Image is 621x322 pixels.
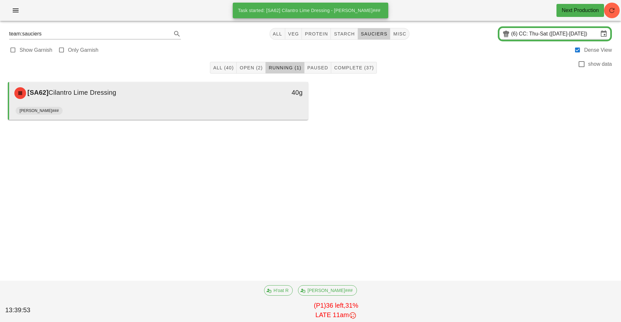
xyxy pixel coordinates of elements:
[302,28,331,40] button: protein
[210,62,237,74] button: All (40)
[358,28,391,40] button: sauciers
[511,31,519,37] div: (6)
[304,62,331,74] button: Paused
[390,28,409,40] button: misc
[393,31,406,36] span: misc
[304,31,328,36] span: protein
[273,31,282,36] span: All
[20,107,59,115] span: [PERSON_NAME]###
[361,31,388,36] span: sauciers
[68,47,98,53] label: Only Garnish
[331,28,358,40] button: starch
[266,62,304,74] button: Running (1)
[288,31,299,36] span: veg
[333,31,355,36] span: starch
[268,65,301,70] span: Running (1)
[285,28,302,40] button: veg
[270,28,285,40] button: All
[588,61,612,67] label: show data
[236,87,303,98] div: 40g
[562,7,599,14] div: Next Production
[584,47,612,53] label: Dense View
[213,65,234,70] span: All (40)
[26,89,49,96] span: [SA62]
[239,65,263,70] span: Open (2)
[49,89,116,96] span: Cilantro Lime Dressing
[331,62,377,74] button: Complete (37)
[307,65,328,70] span: Paused
[237,62,266,74] button: Open (2)
[20,47,52,53] label: Show Garnish
[334,65,374,70] span: Complete (37)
